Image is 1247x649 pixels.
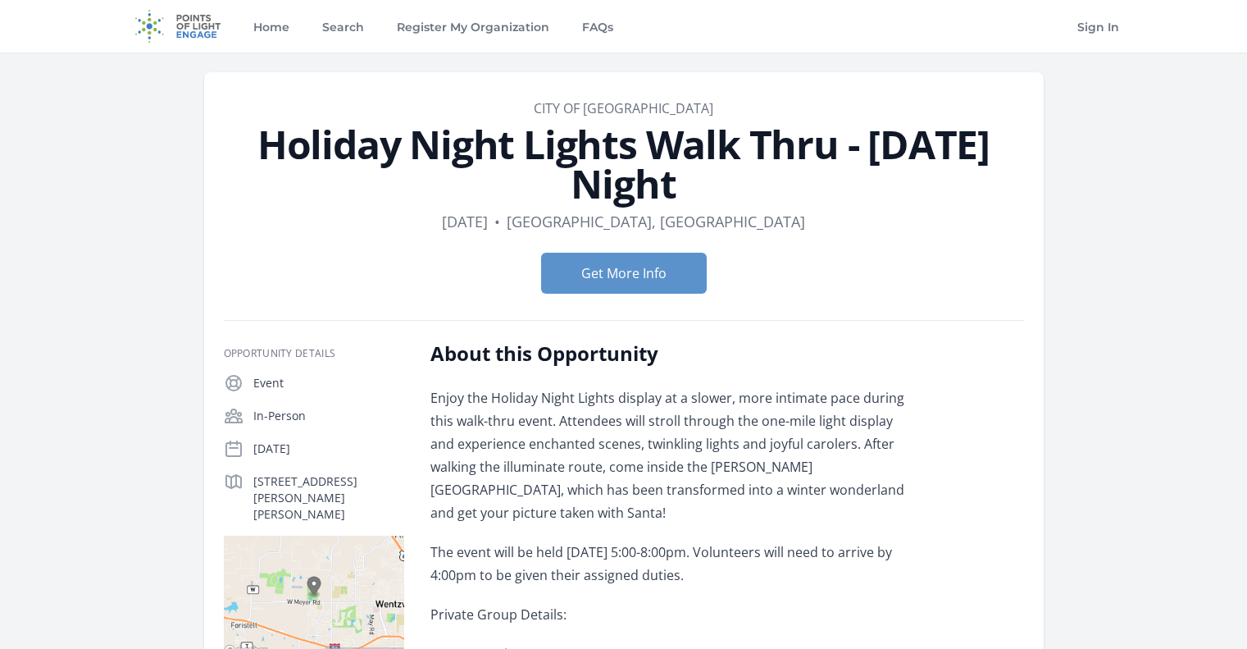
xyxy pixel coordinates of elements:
h3: Opportunity Details [224,347,404,360]
p: Enjoy the Holiday Night Lights display at a slower, more intimate pace during this walk-thru even... [430,386,910,524]
dd: [DATE] [442,210,488,233]
p: In-Person [253,408,404,424]
p: [STREET_ADDRESS][PERSON_NAME][PERSON_NAME] [253,473,404,523]
button: Get More Info [541,253,707,294]
h2: About this Opportunity [430,340,910,367]
p: The event will be held [DATE] 5:00-8:00pm. Volunteers will need to arrive by 4:00pm to be given t... [430,541,910,587]
dd: [GEOGRAPHIC_DATA], [GEOGRAPHIC_DATA] [507,210,805,233]
p: Event [253,375,404,391]
p: Private Group Details: [430,603,910,626]
h1: Holiday Night Lights Walk Thru - [DATE] Night [224,125,1024,203]
div: • [494,210,500,233]
p: [DATE] [253,441,404,457]
a: City of [GEOGRAPHIC_DATA] [534,99,713,117]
